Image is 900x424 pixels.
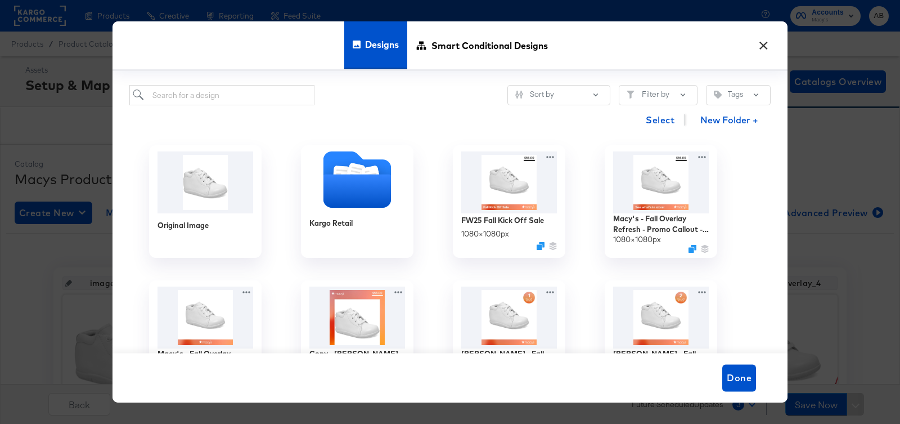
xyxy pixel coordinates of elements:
div: 1080 × 1080 px [461,229,509,239]
img: B6eQ3iV9hMckMoDnQUHQZg.jpg [157,287,253,349]
div: FW25 Fall Kick Off Sale1080×1080pxDuplicate [453,145,565,258]
svg: Tag [714,91,722,99]
div: Macy's - Fall Overlay Refresh - Promo Callout - Price Strike DAR1080×1080pxDuplicate [605,145,717,258]
button: New Folder + [691,110,768,131]
div: FW25 Fall Kick Off Sale [461,215,544,226]
button: FilterFilter by [619,85,697,105]
div: Kargo Retail [301,145,413,258]
svg: Folder [301,151,413,208]
svg: Duplicate [537,242,544,250]
button: × [753,33,773,53]
div: Original Image [149,145,262,258]
div: [PERSON_NAME] - Fall Overlay Refresh - Countdown 1-day - Price Strike [453,280,565,393]
svg: Filter [627,91,634,99]
div: Kargo Retail [309,218,353,229]
img: tNaU-XNNmLzMKlwrb4I8Iw.jpg [309,287,405,349]
div: [PERSON_NAME] - Fall Overlay Refresh - Countdown 2-day - Price Strike [605,280,717,393]
img: 0sgGaxhI7DT2gPRJKZzcAQ.jpg [461,151,557,213]
input: Search for a design [129,85,314,106]
button: SlidersSort by [507,85,610,105]
button: Select [641,109,679,131]
img: 796538_fpx.tif [157,151,253,213]
button: Done [722,364,756,391]
div: Original Image [157,220,209,231]
svg: Duplicate [688,245,696,253]
span: Smart Conditional Designs [431,20,548,70]
span: Designs [365,20,399,69]
img: e1LjlCaeswYU2V9zvYSHVw.jpg [613,287,709,349]
div: Copy - [PERSON_NAME] - No VA Fall Overlay Refresh - Price Strike / Full Price [301,280,413,393]
img: PzbE-6nMglPQvOsohlnGFQ.jpg [461,287,557,349]
svg: Sliders [515,91,523,99]
div: Macy's - Fall Overlay Refresh - Promo Callout - Price Strike DAR [613,213,709,234]
button: TagTags [706,85,771,105]
span: Done [727,370,751,386]
div: 1080 × 1080 px [613,234,661,245]
img: 6aXsa5vIwH1WZJ-fDu2PXQ.jpg [613,151,709,213]
span: Select [646,112,674,128]
div: Macy's - Fall Overlay Refresh - Pinterest [149,280,262,393]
